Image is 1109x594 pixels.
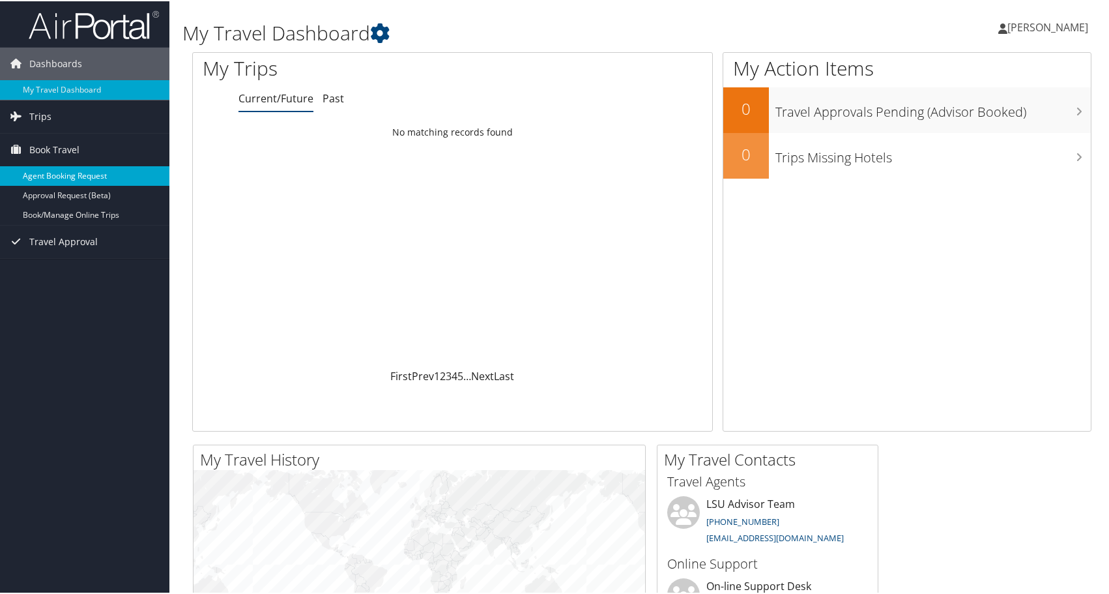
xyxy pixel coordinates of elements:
[471,368,494,382] a: Next
[203,53,486,81] h1: My Trips
[29,132,79,165] span: Book Travel
[29,224,98,257] span: Travel Approval
[29,8,159,39] img: airportal-logo.png
[723,86,1091,132] a: 0Travel Approvals Pending (Advisor Booked)
[723,142,769,164] h2: 0
[1007,19,1088,33] span: [PERSON_NAME]
[723,97,769,119] h2: 0
[664,447,878,469] h2: My Travel Contacts
[29,46,82,79] span: Dashboards
[193,119,712,143] td: No matching records found
[434,368,440,382] a: 1
[200,447,645,469] h2: My Travel History
[440,368,446,382] a: 2
[412,368,434,382] a: Prev
[661,495,874,548] li: LSU Advisor Team
[723,53,1091,81] h1: My Action Items
[323,90,344,104] a: Past
[452,368,457,382] a: 4
[390,368,412,382] a: First
[446,368,452,382] a: 3
[667,471,868,490] h3: Travel Agents
[775,95,1091,120] h3: Travel Approvals Pending (Advisor Booked)
[238,90,313,104] a: Current/Future
[29,99,51,132] span: Trips
[706,531,844,542] a: [EMAIL_ADDRESS][DOMAIN_NAME]
[723,132,1091,177] a: 0Trips Missing Hotels
[494,368,514,382] a: Last
[667,554,868,572] h3: Online Support
[457,368,463,382] a: 5
[463,368,471,382] span: …
[706,514,779,526] a: [PHONE_NUMBER]
[998,7,1101,46] a: [PERSON_NAME]
[775,141,1091,166] h3: Trips Missing Hotels
[182,18,795,46] h1: My Travel Dashboard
